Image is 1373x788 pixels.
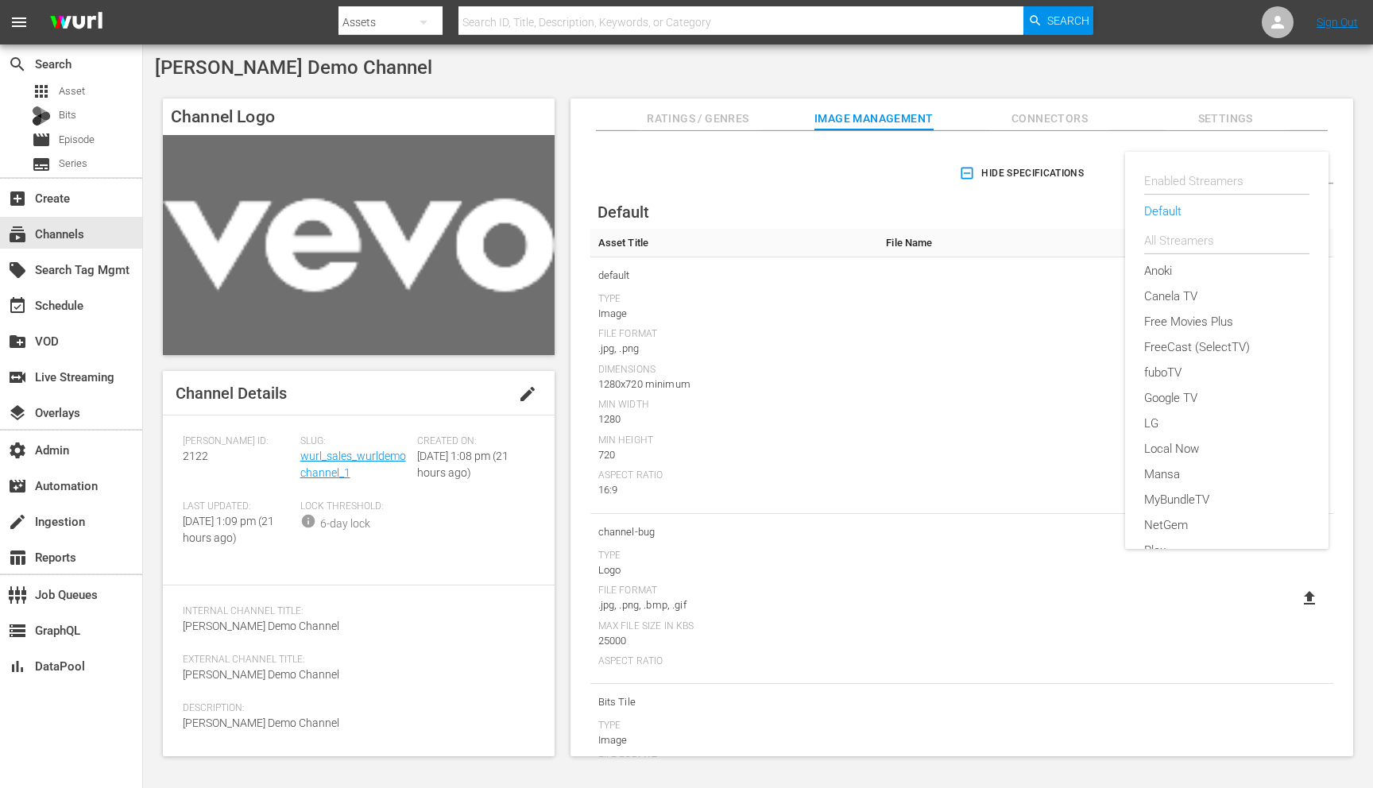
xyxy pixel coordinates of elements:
[1144,360,1309,385] div: fuboTV
[1144,512,1309,538] div: NetGem
[1144,436,1309,462] div: Local Now
[1144,168,1309,194] div: Enabled Streamers
[1144,487,1309,512] div: MyBundleTV
[1144,385,1309,411] div: Google TV
[1144,258,1309,284] div: Anoki
[1144,334,1309,360] div: FreeCast (SelectTV)
[1144,199,1309,224] div: Default
[1144,309,1309,334] div: Free Movies Plus
[1144,411,1309,436] div: LG
[1144,284,1309,309] div: Canela TV
[1144,228,1309,253] div: All Streamers
[1144,462,1309,487] div: Mansa
[1144,538,1309,563] div: Plex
